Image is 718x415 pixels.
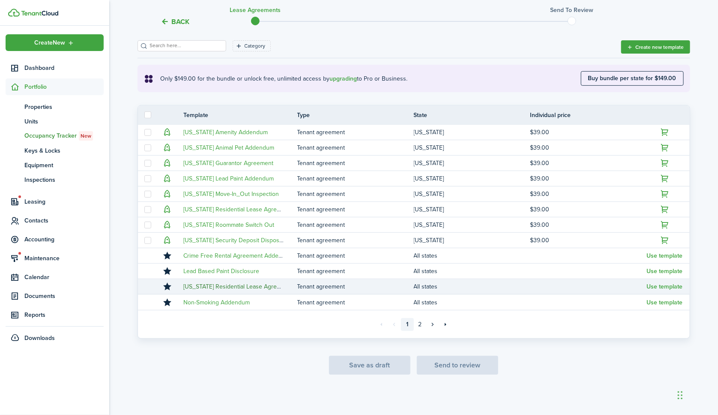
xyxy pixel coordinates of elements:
span: Reports [24,310,104,319]
button: Upgrade [659,204,671,216]
button: Back [161,17,190,26]
button: Open menu [6,34,104,51]
td: Tenant agreement [297,173,414,184]
button: Upgrade [659,173,671,185]
a: Non-Smoking Addendum [184,298,250,307]
a: Lead Based Paint Disclosure [184,267,260,276]
a: [US_STATE] Guarantor Agreement [184,159,274,168]
td: Tenant agreement [297,250,414,262]
span: Occupancy Tracker [24,131,104,141]
a: Previous [388,318,401,331]
button: Upgrade [162,235,174,247]
button: Buy bundle per state for $149.00 [581,71,684,86]
i: soft [144,74,154,84]
th: Template [177,111,297,120]
span: Contacts [24,216,104,225]
span: Create New [35,40,66,46]
span: Maintenance [24,254,104,263]
td: $39.00 [530,204,647,215]
a: Properties [6,99,104,114]
a: Keys & Locks [6,143,104,158]
span: Properties [24,102,104,111]
td: [US_STATE] [414,126,530,138]
iframe: Chat Widget [675,374,718,415]
img: TenantCloud [21,11,58,16]
span: Leasing [24,197,104,206]
td: $39.00 [530,157,647,169]
a: Next [427,318,440,331]
a: Equipment [6,158,104,172]
button: Unmark favourite [162,281,174,293]
td: Tenant agreement [297,188,414,200]
button: Upgrade [162,142,174,154]
button: Upgrade [659,235,671,247]
button: Use template [647,268,683,275]
td: [US_STATE] [414,173,530,184]
a: Dashboard [6,60,104,76]
a: Inspections [6,172,104,187]
td: $39.00 [530,173,647,184]
button: Upgrade [162,204,174,216]
a: Crime Free Rental Agreement Addendum [184,251,294,260]
td: [US_STATE] [414,204,530,215]
span: Calendar [24,273,104,282]
button: Upgrade [659,188,671,200]
button: Upgrade [162,173,174,185]
td: Tenant agreement [297,235,414,246]
button: Use template [647,253,683,259]
a: [US_STATE] Residential Lease Agreement [184,205,294,214]
a: 2 [414,318,427,331]
span: New [81,132,91,140]
td: [US_STATE] [414,142,530,153]
a: [US_STATE] Security Deposit Disposition [184,236,291,245]
button: Upgrade [659,142,671,154]
button: Upgrade [162,126,174,138]
a: Last [440,318,452,331]
td: All states [414,250,530,262]
td: Tenant agreement [297,157,414,169]
span: Equipment [24,161,104,170]
td: [US_STATE] [414,157,530,169]
a: [US_STATE] Animal Pet Addendum [184,143,275,152]
a: [US_STATE] Residential Lease Agreement 2 [184,282,299,291]
explanation-description: Only $149.00 for the bundle or unlock free, unlimited access by to Pro or Business. [161,74,581,83]
a: [US_STATE] Roommate Switch Out [184,220,275,229]
td: All states [414,265,530,277]
img: TenantCloud [8,9,20,17]
span: Dashboard [24,63,104,72]
filter-tag: Open filter [233,40,271,51]
input: Search here... [148,42,223,50]
button: Upgrade [659,219,671,231]
span: Portfolio [24,82,104,91]
span: Units [24,117,104,126]
h3: Send to review [550,6,594,15]
div: Drag [678,382,683,408]
button: Unmark favourite [162,250,174,262]
td: $39.00 [530,188,647,200]
td: Tenant agreement [297,126,414,138]
button: Upgrade [659,126,671,138]
a: Units [6,114,104,129]
button: upgrading [330,75,357,82]
th: Individual price [530,111,647,120]
td: Tenant agreement [297,142,414,153]
a: 1 [401,318,414,331]
a: [US_STATE] Move-In_Out Inspection [184,189,279,198]
td: $39.00 [530,219,647,231]
span: Downloads [24,334,55,343]
span: Keys & Locks [24,146,104,155]
td: $39.00 [530,126,647,138]
th: State [414,111,530,120]
td: [US_STATE] [414,188,530,200]
button: Create new template [621,40,690,54]
button: Upgrade [162,219,174,231]
span: Documents [24,292,104,301]
a: [US_STATE] Amenity Addendum [184,128,268,137]
button: Use template [647,283,683,290]
td: Tenant agreement [297,204,414,215]
button: Unmark favourite [162,265,174,277]
a: First [375,318,388,331]
td: All states [414,297,530,308]
a: [US_STATE] Lead Paint Addendum [184,174,274,183]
